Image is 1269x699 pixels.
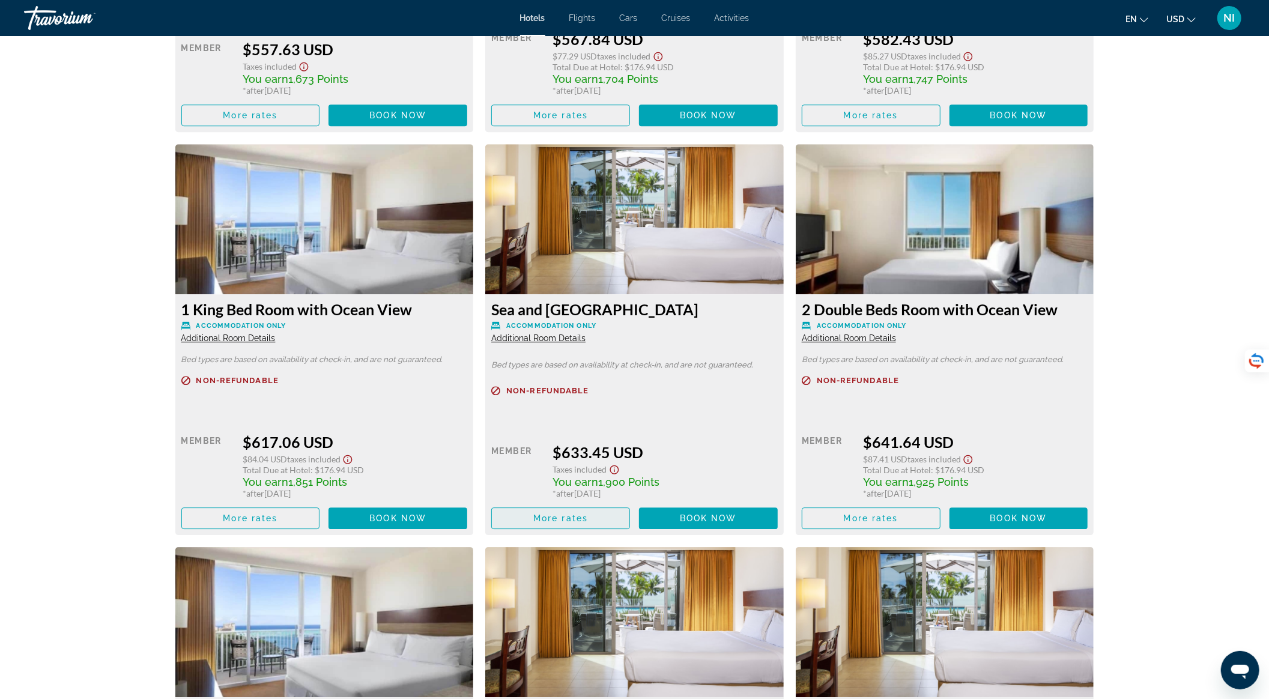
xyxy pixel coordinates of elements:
[961,451,975,465] button: Show Taxes and Fees disclaimer
[243,73,288,85] span: You earn
[243,40,467,58] div: $557.63 USD
[553,73,599,85] span: You earn
[949,507,1088,529] button: Book now
[639,104,778,126] button: Book now
[181,507,320,529] button: More rates
[863,62,1088,72] div: : $176.94 USD
[181,40,234,95] div: Member
[863,51,907,61] span: $85.27 USD
[1125,14,1137,24] span: en
[844,110,898,120] span: More rates
[243,476,288,488] span: You earn
[863,73,909,85] span: You earn
[817,322,907,330] span: Accommodation Only
[369,110,426,120] span: Book now
[175,144,474,294] img: 12389be1-9534-4d1f-9a0a-c76a5a389bf4.jpeg
[867,488,885,498] span: after
[553,488,778,498] div: * [DATE]
[553,30,778,48] div: $567.84 USD
[553,476,599,488] span: You earn
[553,62,778,72] div: : $176.94 USD
[553,62,621,72] span: Total Due at Hotel
[802,300,1088,318] h3: 2 Double Beds Room with Ocean View
[651,48,665,62] button: Show Taxes and Fees disclaimer
[175,547,474,697] img: 12389be1-9534-4d1f-9a0a-c76a5a389bf4.jpeg
[802,30,854,95] div: Member
[520,13,545,23] a: Hotels
[680,110,737,120] span: Book now
[329,507,467,529] button: Book now
[863,476,909,488] span: You earn
[909,476,969,488] span: 1,925 Points
[485,547,784,697] img: 57226ac2-fb1c-4bab-ab5e-a9b5bde3e361.jpeg
[243,465,310,475] span: Total Due at Hotel
[802,333,896,343] span: Additional Room Details
[223,513,277,523] span: More rates
[961,48,975,62] button: Show Taxes and Fees disclaimer
[243,488,467,498] div: * [DATE]
[680,513,737,523] span: Book now
[867,85,885,95] span: after
[557,85,575,95] span: after
[243,465,467,475] div: : $176.94 USD
[181,104,320,126] button: More rates
[243,454,287,464] span: $84.04 USD
[369,513,426,523] span: Book now
[533,110,588,120] span: More rates
[553,85,778,95] div: * [DATE]
[491,30,544,95] div: Member
[341,451,355,465] button: Show Taxes and Fees disclaimer
[1214,5,1245,31] button: User Menu
[802,356,1088,364] p: Bed types are based on availability at check-in, and are not guaranteed.
[223,110,277,120] span: More rates
[297,58,311,72] button: Show Taxes and Fees disclaimer
[990,110,1047,120] span: Book now
[863,62,931,72] span: Total Due at Hotel
[639,507,778,529] button: Book now
[243,61,297,71] span: Taxes included
[506,322,596,330] span: Accommodation Only
[533,513,588,523] span: More rates
[802,433,854,498] div: Member
[491,361,778,369] p: Bed types are based on availability at check-in, and are not guaranteed.
[907,51,961,61] span: Taxes included
[715,13,750,23] a: Activities
[196,377,279,384] span: Non-refundable
[553,464,607,474] span: Taxes included
[181,300,468,318] h3: 1 King Bed Room with Ocean View
[288,73,348,85] span: 1,673 Points
[181,333,276,343] span: Additional Room Details
[863,454,907,464] span: $87.41 USD
[329,104,467,126] button: Book now
[491,507,630,529] button: More rates
[599,73,659,85] span: 1,704 Points
[949,104,1088,126] button: Book now
[553,51,598,61] span: $77.29 USD
[599,476,660,488] span: 1,900 Points
[491,300,778,318] h3: Sea and [GEOGRAPHIC_DATA]
[802,104,940,126] button: More rates
[506,387,589,395] span: Non-refundable
[24,2,144,34] a: Travorium
[243,433,467,451] div: $617.06 USD
[863,488,1088,498] div: * [DATE]
[569,13,596,23] a: Flights
[1224,12,1235,24] span: NI
[863,465,931,475] span: Total Due at Hotel
[863,30,1088,48] div: $582.43 USD
[620,13,638,23] a: Cars
[817,377,899,384] span: Non-refundable
[246,488,264,498] span: after
[485,144,784,294] img: 57226ac2-fb1c-4bab-ab5e-a9b5bde3e361.jpeg
[1221,651,1259,689] iframe: Кнопка для запуску вікна повідомлень
[553,443,778,461] div: $633.45 USD
[662,13,691,23] a: Cruises
[243,85,467,95] div: * [DATE]
[196,322,286,330] span: Accommodation Only
[288,476,347,488] span: 1,851 Points
[181,356,468,364] p: Bed types are based on availability at check-in, and are not guaranteed.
